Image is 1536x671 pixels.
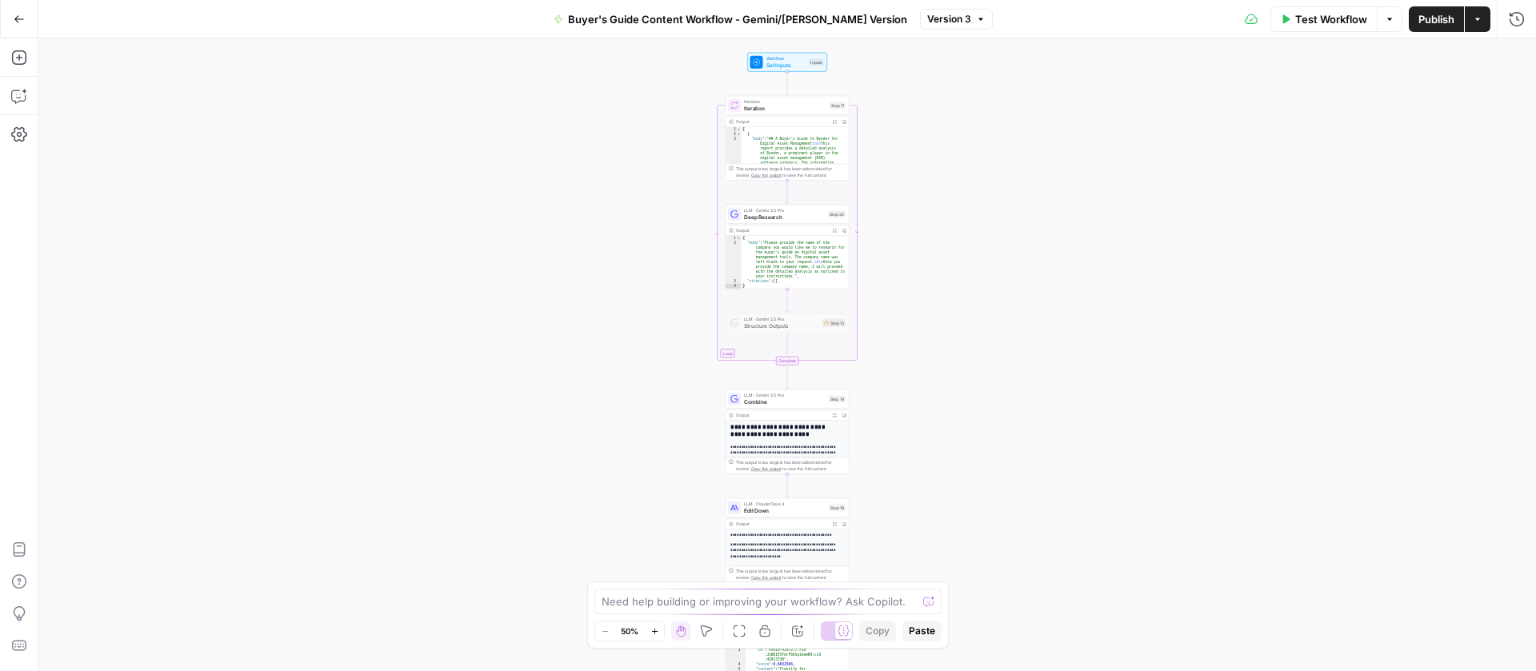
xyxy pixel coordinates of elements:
[1409,6,1464,32] button: Publish
[822,319,846,327] div: Step 13
[786,474,789,497] g: Edge from step_14 to step_19
[786,365,789,389] g: Edge from step_11-iteration-end to step_14
[1270,6,1377,32] button: Test Workflow
[736,227,827,234] div: Output
[726,236,742,241] div: 1
[744,392,826,398] span: LLM · Gemini 2.5 Pro
[736,412,827,418] div: Output
[744,322,819,330] span: Structure Outputs
[736,166,846,178] div: This output is too large & has been abbreviated for review. to view the full content.
[726,662,746,667] div: 4
[568,11,907,27] span: Buyer's Guide Content Workflow - Gemini/[PERSON_NAME] Version
[744,506,826,514] span: Edit Down
[726,132,742,137] div: 2
[751,173,782,178] span: Copy the output
[859,621,896,641] button: Copy
[927,12,971,26] span: Version 3
[621,625,638,637] span: 50%
[751,575,782,580] span: Copy the output
[744,316,819,322] span: LLM · Gemini 2.5 Pro
[726,53,850,72] div: WorkflowSet InputsInputs
[726,96,850,181] div: LoopIterationIterationStep 11Output[ { "body":"## A Buyer's Guide to Bynder for Digital Asset Man...
[726,279,742,284] div: 3
[751,466,782,471] span: Copy the output
[766,61,806,69] span: Set Inputs
[726,241,742,279] div: 2
[809,58,824,66] div: Inputs
[744,104,826,112] span: Iteration
[902,621,942,641] button: Paste
[829,395,846,402] div: Step 14
[920,9,993,30] button: Version 3
[726,648,746,662] div: 3
[744,213,825,221] span: Deep Research
[1418,11,1454,27] span: Publish
[786,181,789,204] g: Edge from step_11 to step_22
[736,521,827,527] div: Output
[726,127,742,132] div: 1
[744,98,826,105] span: Iteration
[726,357,850,365] div: Complete
[828,210,846,218] div: Step 22
[766,55,806,62] span: Workflow
[744,501,826,507] span: LLM · Claude Opus 4
[737,132,742,137] span: Toggle code folding, rows 2 through 4
[909,624,935,638] span: Paste
[737,236,742,241] span: Toggle code folding, rows 1 through 4
[726,205,850,290] div: LLM · Gemini 2.5 ProDeep ResearchStep 22Output{ "body":"Please provide the name of the company yo...
[744,207,825,214] span: LLM · Gemini 2.5 Pro
[829,504,846,511] div: Step 19
[866,624,890,638] span: Copy
[726,284,742,289] div: 4
[736,118,827,125] div: Output
[830,102,846,109] div: Step 11
[544,6,917,32] button: Buyer's Guide Content Workflow - Gemini/[PERSON_NAME] Version
[737,127,742,132] span: Toggle code folding, rows 1 through 5
[786,72,789,95] g: Edge from start to step_11
[744,397,826,405] span: Combine
[726,314,850,333] div: LLM · Gemini 2.5 ProStructure OutputsStep 13
[786,290,789,313] g: Edge from step_22 to step_13
[1295,11,1367,27] span: Test Workflow
[776,357,799,365] div: Complete
[736,459,846,472] div: This output is too large & has been abbreviated for review. to view the full content.
[736,568,846,581] div: This output is too large & has been abbreviated for review. to view the full content.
